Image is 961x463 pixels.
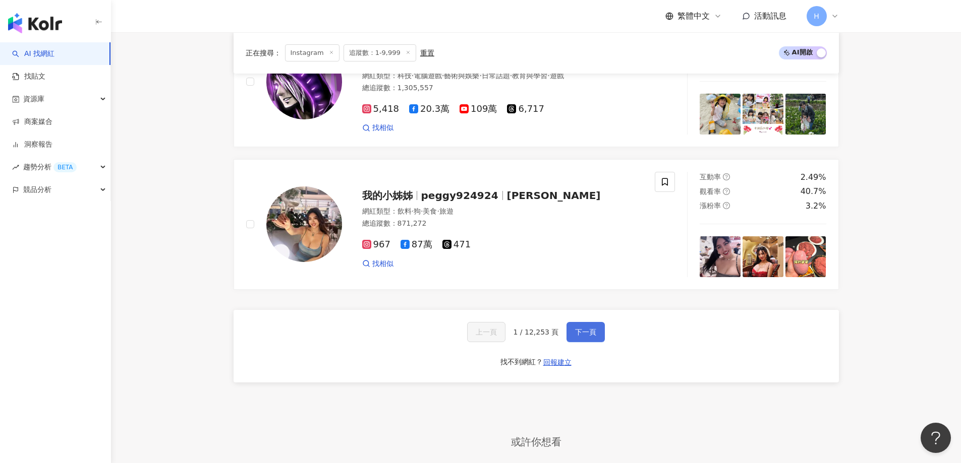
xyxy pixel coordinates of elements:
span: 1 / 12,253 頁 [514,328,559,336]
span: · [510,72,512,80]
span: question-circle [723,202,730,209]
img: post-image [700,94,741,135]
span: 遊戲 [550,72,564,80]
span: 藝術與娛樂 [444,72,479,80]
div: 3.2% [806,201,826,212]
span: 趨勢分析 [23,156,77,178]
span: question-circle [723,188,730,195]
span: 電腦遊戲 [414,72,442,80]
span: · [442,72,444,80]
span: · [421,207,423,215]
span: 正在搜尋 ： [246,49,281,57]
div: 找不到網紅？ [500,357,543,367]
span: question-circle [723,173,730,180]
span: 20.3萬 [409,104,449,114]
span: 活動訊息 [754,11,786,21]
span: 找相似 [372,123,393,133]
span: 日常話題 [482,72,510,80]
span: · [479,72,481,80]
button: 下一頁 [567,322,605,342]
img: post-image [700,236,741,277]
div: 網紅類型 ： [362,71,643,81]
button: 回報建立 [543,354,572,370]
div: 2.49% [801,172,826,183]
span: 旅遊 [439,207,454,215]
img: post-image [785,94,826,135]
span: 109萬 [460,104,497,114]
span: · [437,207,439,215]
div: 40.7% [801,186,826,197]
span: Instagram [285,44,340,61]
img: logo [8,13,62,33]
a: 洞察報告 [12,140,52,150]
span: 教育與學習 [512,72,547,80]
a: KOL Avatar舞秋風秋風大家好,我是舞秋風 Hi,I'm 5Hi,I'm 5舞秋風遊戲頻道網紅類型：科技·電腦遊戲·藝術與娛樂·日常話題·教育與學習·遊戲總追蹤數：1,305,5575,4... [234,17,839,147]
div: 總追蹤數 ： 1,305,557 [362,83,643,93]
span: 967 [362,239,390,250]
img: KOL Avatar [266,186,342,262]
span: 漲粉率 [700,202,721,210]
img: post-image [785,236,826,277]
img: post-image [743,94,783,135]
span: 飲料 [398,207,412,215]
img: KOL Avatar [266,44,342,119]
span: 競品分析 [23,178,51,201]
span: 互動率 [700,173,721,181]
a: KOL Avatar我的小姊姊peggy924924[PERSON_NAME]網紅類型：飲料·狗·美食·旅遊總追蹤數：871,27296787萬471找相似互動率question-circle2... [234,159,839,290]
span: · [412,72,414,80]
span: 科技 [398,72,412,80]
span: 追蹤數：1-9,999 [344,44,416,61]
a: 商案媒合 [12,117,52,127]
span: peggy924924 [421,189,498,202]
div: BETA [53,162,77,172]
span: 回報建立 [543,358,572,366]
span: 繁體中文 [677,11,710,22]
span: 觀看率 [700,187,721,195]
span: 狗 [414,207,421,215]
span: 找相似 [372,259,393,269]
button: 上一頁 [467,322,505,342]
span: 或許你想看 [501,434,572,450]
span: 471 [442,239,471,250]
span: · [412,207,414,215]
a: 找相似 [362,123,393,133]
span: 5,418 [362,104,400,114]
span: · [547,72,549,80]
span: rise [12,164,19,171]
a: 找相似 [362,259,393,269]
a: 找貼文 [12,72,45,82]
span: 6,717 [507,104,544,114]
span: 87萬 [401,239,432,250]
span: H [814,11,819,22]
span: 下一頁 [575,328,596,336]
span: 資源庫 [23,88,44,110]
a: searchAI 找網紅 [12,49,54,59]
div: 重置 [420,49,434,57]
span: [PERSON_NAME] [507,189,601,202]
iframe: Help Scout Beacon - Open [921,423,951,453]
img: post-image [743,236,783,277]
span: 我的小姊姊 [362,189,413,202]
div: 總追蹤數 ： 871,272 [362,219,643,229]
div: 網紅類型 ： [362,207,643,217]
span: 美食 [423,207,437,215]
